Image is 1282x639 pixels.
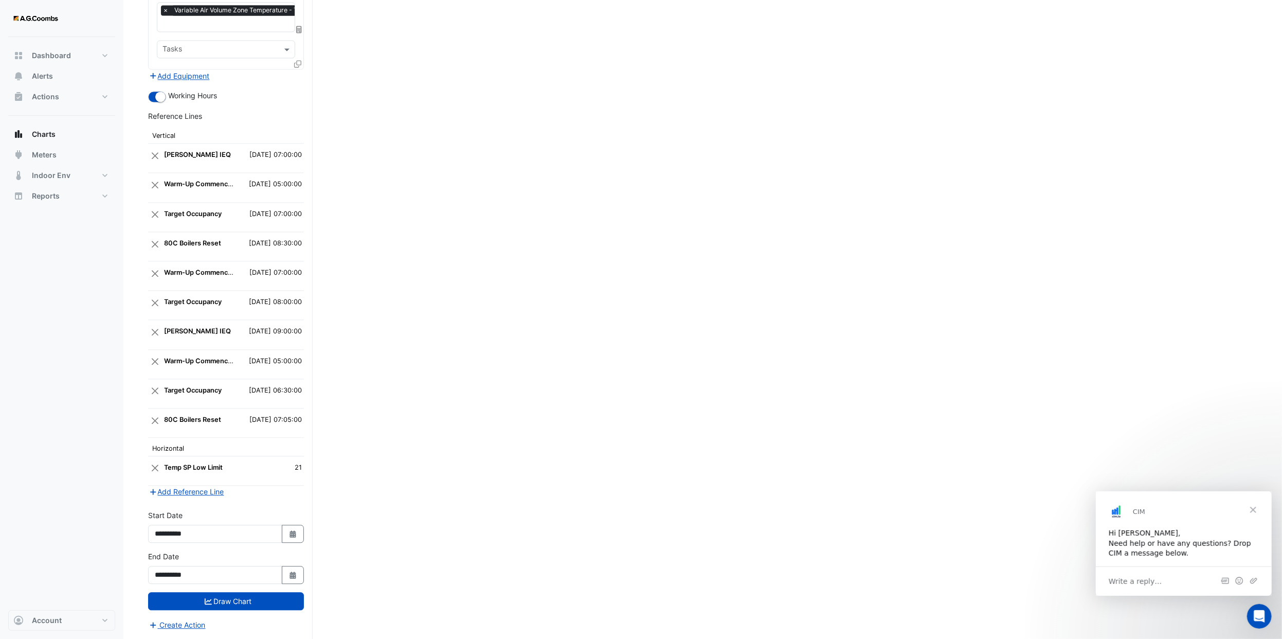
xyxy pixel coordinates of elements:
td: [DATE] 07:00:00 [236,144,304,173]
td: Target Occupancy [162,291,236,320]
label: Reference Lines [148,111,202,121]
button: Add Equipment [148,70,210,82]
span: Working Hours [168,91,217,100]
td: [DATE] 07:00:00 [236,202,304,232]
span: Account [32,615,62,626]
button: Alerts [8,66,115,86]
button: Close [150,293,160,312]
td: [DATE] 08:00:00 [236,291,304,320]
td: Warm-Up Commenced [162,261,236,290]
strong: Target Occupancy [164,210,222,218]
span: Actions [32,92,59,102]
button: Actions [8,86,115,107]
button: Close [150,458,160,478]
button: Account [8,610,115,631]
app-icon: Meters [13,150,24,160]
td: Warm-Up Commenced [162,173,236,202]
th: Horizontal [148,438,304,456]
strong: [PERSON_NAME] IEQ [164,151,231,158]
td: [DATE] 06:30:00 [236,379,304,408]
th: Vertical [148,126,304,144]
button: Meters [8,145,115,165]
app-icon: Indoor Env [13,170,24,181]
strong: Target Occupancy [164,298,222,306]
td: 80C Boilers Reset [162,408,236,437]
td: Target Occupancy [162,202,236,232]
span: Charts [32,129,56,139]
span: Alerts [32,71,53,81]
app-icon: Alerts [13,71,24,81]
fa-icon: Select Date [288,529,298,538]
button: Draw Chart [148,592,304,610]
strong: 80C Boilers Reset [164,239,221,247]
td: 80C Boilers Reset [162,232,236,261]
span: Indoor Env [32,170,70,181]
button: Close [150,146,160,165]
button: Close [150,352,160,371]
strong: Target Occupancy [164,386,222,394]
iframe: Intercom live chat [1247,604,1272,629]
app-icon: Actions [13,92,24,102]
strong: Warm-Up Commenced [164,357,236,365]
span: × [161,5,170,15]
button: Create Action [148,619,206,631]
button: Close [150,234,160,254]
button: Close [150,205,160,224]
span: Variable Air Volume Zone Temperature - Tower L09, W03 [172,5,346,15]
td: [DATE] 05:00:00 [236,173,304,202]
td: [DATE] 07:00:00 [236,261,304,290]
strong: Warm-Up Commenced [164,180,236,188]
button: Close [150,322,160,342]
label: Start Date [148,510,183,521]
button: Add Reference Line [148,486,225,498]
button: Indoor Env [8,165,115,186]
button: Charts [8,124,115,145]
td: NABERS IEQ [162,144,236,173]
app-icon: Dashboard [13,50,24,61]
td: NABERS IEQ [162,320,236,349]
td: Temp SP Low Limit [162,456,282,485]
span: Meters [32,150,57,160]
span: Dashboard [32,50,71,61]
button: Close [150,263,160,283]
iframe: Intercom live chat message [1096,491,1272,596]
button: Close [150,175,160,194]
app-icon: Reports [13,191,24,201]
td: Target Occupancy [162,379,236,408]
button: Close [150,381,160,401]
button: Dashboard [8,45,115,66]
td: [DATE] 07:05:00 [236,408,304,437]
strong: 80C Boilers Reset [164,416,221,423]
td: [DATE] 08:30:00 [236,232,304,261]
td: [DATE] 09:00:00 [236,320,304,349]
td: [DATE] 05:00:00 [236,349,304,379]
span: Reports [32,191,60,201]
strong: Warm-Up Commenced [164,269,236,276]
strong: [PERSON_NAME] IEQ [164,327,231,335]
strong: Temp SP Low Limit [164,464,223,471]
div: Tasks [161,43,182,57]
img: Company Logo [12,8,59,29]
td: Warm-Up Commenced [162,349,236,379]
app-icon: Charts [13,129,24,139]
span: Clone Favourites and Tasks from this Equipment to other Equipment [294,59,301,68]
label: End Date [148,551,179,562]
button: Close [150,411,160,430]
span: Choose Function [295,25,304,33]
fa-icon: Select Date [288,571,298,579]
td: 21 [282,456,304,485]
button: Reports [8,186,115,206]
